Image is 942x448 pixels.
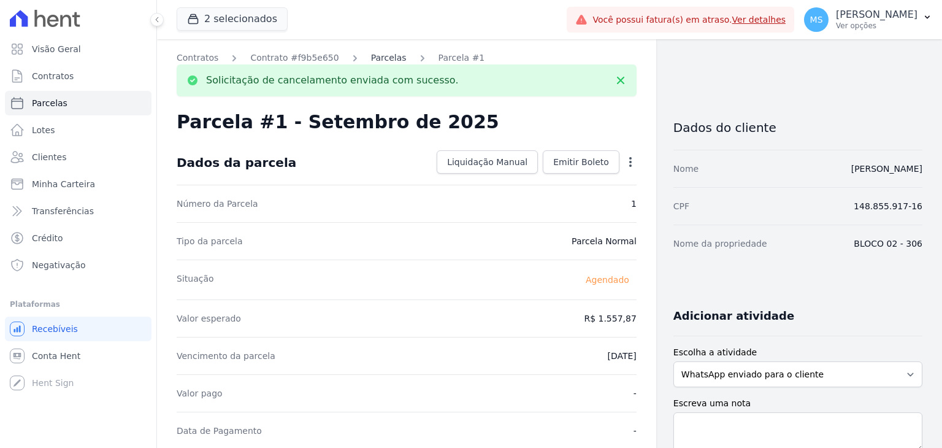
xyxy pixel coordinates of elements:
span: Lotes [32,124,55,136]
dt: Tipo da parcela [177,235,243,247]
p: Solicitação de cancelamento enviada com sucesso. [206,74,458,87]
dd: [DATE] [607,350,636,362]
dt: Nome da propriedade [673,238,767,250]
a: Ver detalhes [732,15,786,25]
label: Escolha a atividade [673,346,922,359]
span: Conta Hent [32,350,80,362]
dt: Situação [177,272,214,287]
a: Negativação [5,253,151,277]
a: Visão Geral [5,37,151,61]
dd: - [634,387,637,400]
span: Clientes [32,151,66,163]
dd: - [634,425,637,437]
dt: Valor pago [177,387,223,400]
button: 2 selecionados [177,7,288,31]
a: Contratos [177,52,218,64]
dd: BLOCO 02 - 306 [854,238,922,250]
span: Recebíveis [32,323,78,335]
dd: R$ 1.557,87 [584,312,636,325]
a: Liquidação Manual [437,150,538,174]
dd: 1 [631,198,637,210]
a: Emitir Boleto [543,150,619,174]
span: Emitir Boleto [553,156,609,168]
span: Negativação [32,259,86,271]
h3: Dados do cliente [673,120,922,135]
dt: Valor esperado [177,312,241,325]
span: Visão Geral [32,43,81,55]
div: Dados da parcela [177,155,296,170]
a: Crédito [5,226,151,250]
div: Plataformas [10,297,147,312]
span: Você possui fatura(s) em atraso. [592,14,786,26]
span: Parcelas [32,97,67,109]
a: Contratos [5,64,151,88]
a: [PERSON_NAME] [851,164,922,174]
dt: Nome [673,163,699,175]
a: Clientes [5,145,151,169]
span: Contratos [32,70,74,82]
dd: Parcela Normal [572,235,637,247]
dt: Número da Parcela [177,198,258,210]
span: Liquidação Manual [447,156,527,168]
span: MS [810,15,823,24]
a: Lotes [5,118,151,142]
dt: Vencimento da parcela [177,350,275,362]
dt: CPF [673,200,689,212]
a: Recebíveis [5,317,151,341]
button: MS [PERSON_NAME] Ver opções [794,2,942,37]
h2: Parcela #1 - Setembro de 2025 [177,111,499,133]
p: [PERSON_NAME] [836,9,917,21]
a: Parcela #1 [438,52,485,64]
a: Parcelas [371,52,407,64]
a: Transferências [5,199,151,223]
span: Crédito [32,232,63,244]
span: Minha Carteira [32,178,95,190]
dt: Data de Pagamento [177,425,262,437]
label: Escreva uma nota [673,397,922,410]
a: Conta Hent [5,344,151,368]
span: Transferências [32,205,94,217]
dd: 148.855.917-16 [854,200,922,212]
a: Contrato #f9b5e650 [250,52,339,64]
h3: Adicionar atividade [673,309,794,323]
nav: Breadcrumb [177,52,637,64]
p: Ver opções [836,21,917,31]
a: Minha Carteira [5,172,151,196]
span: Agendado [578,272,637,287]
a: Parcelas [5,91,151,115]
